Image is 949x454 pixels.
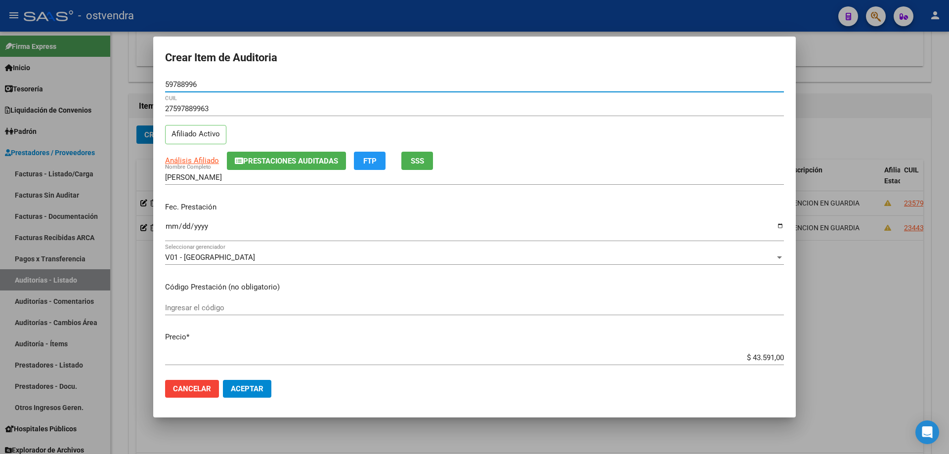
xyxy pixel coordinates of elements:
[915,420,939,444] div: Open Intercom Messenger
[165,202,784,213] p: Fec. Prestación
[165,156,219,165] span: Análisis Afiliado
[354,152,386,170] button: FTP
[223,380,271,398] button: Aceptar
[411,157,424,165] span: SSS
[165,331,784,343] p: Precio
[363,157,377,165] span: FTP
[165,125,226,144] p: Afiliado Activo
[401,152,433,170] button: SSS
[227,152,346,170] button: Prestaciones Auditadas
[165,253,255,262] span: V01 - [GEOGRAPHIC_DATA]
[243,157,338,165] span: Prestaciones Auditadas
[165,48,784,67] h2: Crear Item de Auditoria
[165,380,219,398] button: Cancelar
[173,384,211,393] span: Cancelar
[165,282,784,293] p: Código Prestación (no obligatorio)
[231,384,263,393] span: Aceptar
